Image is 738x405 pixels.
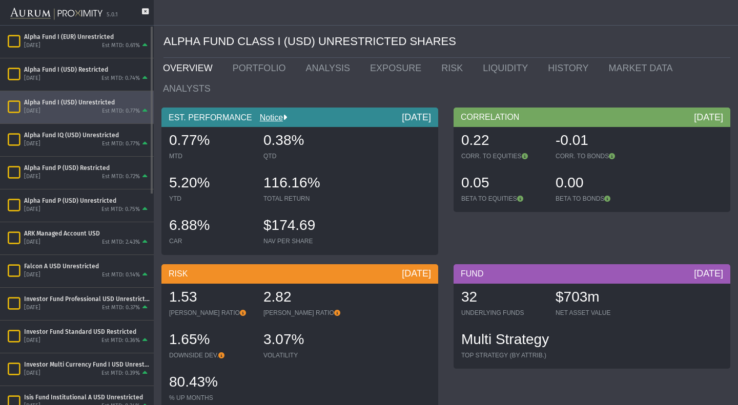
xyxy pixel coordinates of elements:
[102,271,140,279] div: Est MTD: 0.14%
[694,267,723,280] div: [DATE]
[263,152,347,160] div: QTD
[155,58,225,78] a: OVERVIEW
[169,237,253,245] div: CAR
[24,229,150,238] div: ARK Managed Account USD
[24,328,150,336] div: Investor Fund Standard USD Restricted
[24,42,40,50] div: [DATE]
[24,164,150,172] div: Alpha Fund P (USD) Restricted
[101,206,140,214] div: Est MTD: 0.75%
[102,304,140,312] div: Est MTD: 0.37%
[155,78,223,99] a: ANALYSTS
[454,108,730,127] div: CORRELATION
[694,111,723,123] div: [DATE]
[263,132,304,148] span: 0.38%
[461,287,545,309] div: 32
[24,262,150,270] div: Falcon A USD Unrestricted
[263,195,347,203] div: TOTAL RETURN
[24,337,40,345] div: [DATE]
[263,309,347,317] div: [PERSON_NAME] RATIO
[263,330,347,351] div: 3.07%
[24,304,40,312] div: [DATE]
[362,58,434,78] a: EXPOSURE
[24,197,150,205] div: Alpha Fund P (USD) Unrestricted
[169,132,210,148] span: 0.77%
[163,26,730,58] div: ALPHA FUND CLASS I (USD) UNRESTRICTED SHARES
[161,264,438,284] div: RISK
[24,295,150,303] div: Investor Fund Professional USD Unrestricted
[102,239,140,246] div: Est MTD: 2.43%
[298,58,362,78] a: ANALYSIS
[556,287,640,309] div: $703m
[601,58,685,78] a: MARKET DATA
[263,173,347,195] div: 116.16%
[101,370,140,377] div: Est MTD: 0.39%
[107,11,118,19] div: 5.0.1
[461,309,545,317] div: UNDERLYING FUNDS
[461,351,549,359] div: TOP STRATEGY (BY ATTRIB.)
[225,58,298,78] a: PORTFOLIO
[461,330,549,351] div: Multi Strategy
[169,394,253,402] div: % UP MONTHS
[102,108,140,115] div: Est MTD: 0.77%
[263,237,347,245] div: NAV PER SHARE
[169,152,253,160] div: MTD
[24,173,40,181] div: [DATE]
[556,173,640,195] div: 0.00
[263,287,347,309] div: 2.82
[169,287,253,309] div: 1.53
[252,113,283,121] a: Notice
[434,58,475,78] a: RISK
[24,108,40,115] div: [DATE]
[556,309,640,317] div: NET ASSET VALUE
[10,3,102,25] img: Aurum-Proximity%20white.svg
[540,58,601,78] a: HISTORY
[24,75,40,82] div: [DATE]
[454,264,730,284] div: FUND
[24,239,40,246] div: [DATE]
[461,195,545,203] div: BETA TO EQUITIES
[102,140,140,148] div: Est MTD: 0.77%
[24,370,40,377] div: [DATE]
[263,216,347,237] div: $174.69
[402,267,431,280] div: [DATE]
[24,206,40,214] div: [DATE]
[556,195,640,203] div: BETA TO BONDS
[169,195,253,203] div: YTD
[24,393,150,401] div: Isis Fund Institutional A USD Unrestricted
[461,132,489,148] span: 0.22
[24,140,40,148] div: [DATE]
[461,173,545,195] div: 0.05
[402,111,431,123] div: [DATE]
[556,152,640,160] div: CORR. TO BONDS
[169,372,253,394] div: 80.43%
[169,309,253,317] div: [PERSON_NAME] RATIO
[263,351,347,359] div: VOLATILITY
[169,330,253,351] div: 1.65%
[169,216,253,237] div: 6.88%
[24,66,150,74] div: Alpha Fund I (USD) Restricted
[252,112,287,123] div: Notice
[24,360,150,369] div: Investor Multi Currency Fund I USD Unrestricted
[102,173,140,181] div: Est MTD: 0.72%
[169,173,253,195] div: 5.20%
[24,33,150,41] div: Alpha Fund I (EUR) Unrestricted
[101,75,140,82] div: Est MTD: 0.74%
[101,337,140,345] div: Est MTD: 0.36%
[102,42,140,50] div: Est MTD: 0.61%
[24,98,150,106] div: Alpha Fund I (USD) Unrestricted
[475,58,540,78] a: LIQUIDITY
[24,271,40,279] div: [DATE]
[556,131,640,152] div: -0.01
[169,351,253,359] div: DOWNSIDE DEV.
[461,152,545,160] div: CORR. TO EQUITIES
[24,131,150,139] div: Alpha Fund IQ (USD) Unrestricted
[161,108,438,127] div: EST. PERFORMANCE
